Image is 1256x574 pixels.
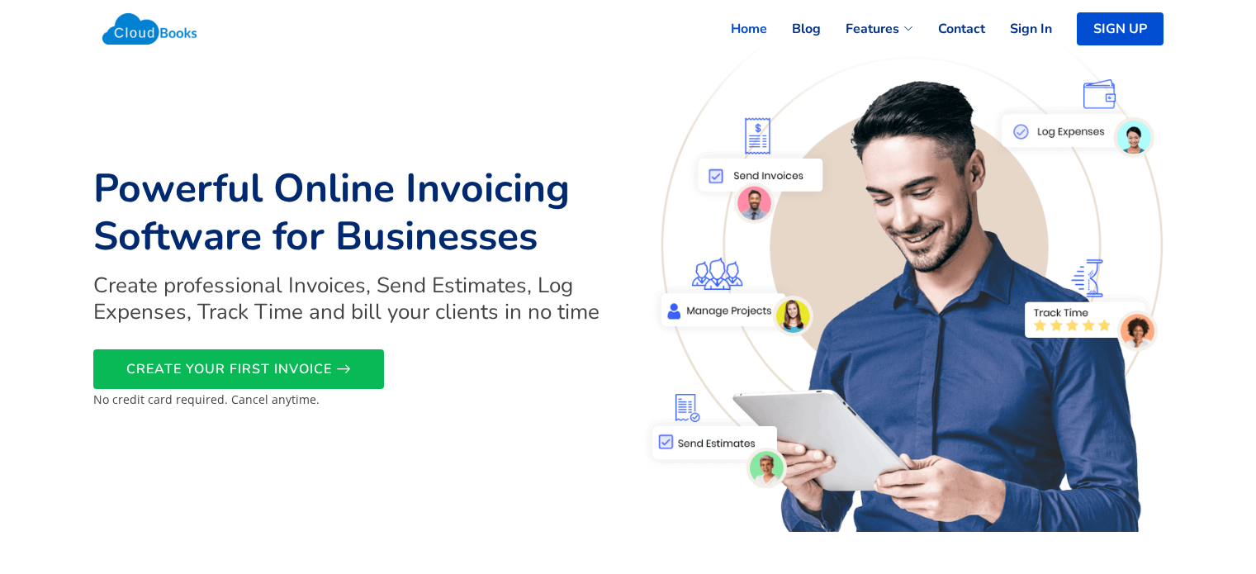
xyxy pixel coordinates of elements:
img: Cloudbooks Logo [93,4,206,54]
h2: Create professional Invoices, Send Estimates, Log Expenses, Track Time and bill your clients in n... [93,273,619,324]
a: Home [706,11,767,47]
a: SIGN UP [1077,12,1164,45]
a: Blog [767,11,821,47]
a: Contact [913,11,985,47]
a: Features [821,11,913,47]
span: Features [846,19,899,39]
a: CREATE YOUR FIRST INVOICE [93,349,384,389]
h1: Powerful Online Invoicing Software for Businesses [93,165,619,260]
a: Sign In [985,11,1052,47]
small: No credit card required. Cancel anytime. [93,391,320,407]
